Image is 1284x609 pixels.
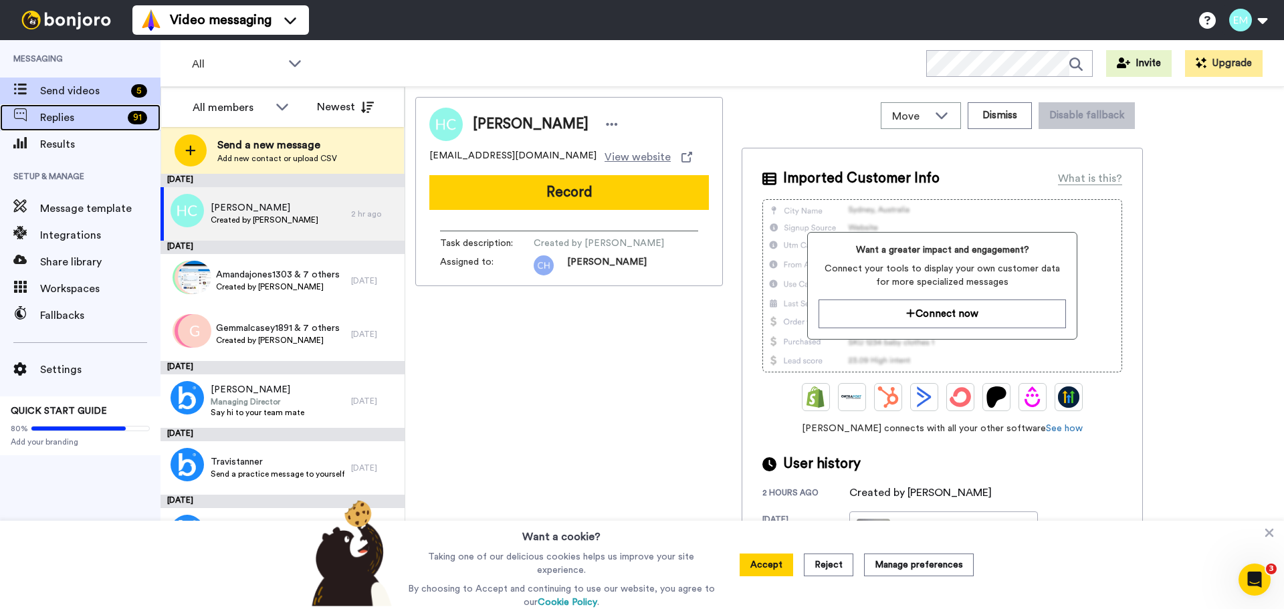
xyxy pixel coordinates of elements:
div: [DATE] [351,463,398,473]
div: [DATE] [762,514,849,560]
img: ch.png [534,255,554,275]
span: Created by [PERSON_NAME] [211,215,318,225]
button: Invite [1106,50,1172,77]
img: ConvertKit [950,386,971,408]
a: By[PERSON_NAME][DATE] [849,511,1038,560]
span: 3 [1266,564,1277,574]
div: What is this? [1058,170,1122,187]
a: Cookie Policy [538,598,597,607]
img: 0b47ba46-9c7c-4042-8d61-87657e3b92a5.jpg [178,261,211,294]
span: [PERSON_NAME] [473,114,588,134]
a: View website [605,149,692,165]
span: [PERSON_NAME] [211,383,304,396]
span: Created by [PERSON_NAME] [216,335,340,346]
button: Upgrade [1185,50,1263,77]
span: Send a practice message to yourself [211,469,344,479]
span: Integrations [40,227,160,243]
button: Disable fallback [1039,102,1135,129]
span: Video messaging [170,11,272,29]
div: [DATE] [351,396,398,406]
img: bear-with-cookie.png [300,499,399,606]
img: Ontraport [841,386,863,408]
img: vm-color.svg [140,9,162,31]
span: Amandajones1303 & 7 others [216,268,340,281]
img: b2f2efe8-594c-43c0-9a13-9c9740f559b1-thumb.jpg [857,519,890,552]
span: User history [783,454,861,474]
span: Assigned to: [440,255,534,275]
div: [DATE] [351,329,398,340]
div: [DATE] [1004,519,1031,552]
img: Drip [1022,386,1043,408]
span: Created by [PERSON_NAME] [216,281,340,292]
div: [DATE] [351,275,398,286]
span: Managing Director [211,396,304,407]
div: 5 [131,84,147,98]
span: View website [605,149,671,165]
div: 2 hr ago [351,209,398,219]
img: bj-logo-header-white.svg [16,11,116,29]
div: [DATE] [160,495,405,508]
img: r.png [173,314,206,348]
a: See how [1046,424,1083,433]
img: GoHighLevel [1058,386,1079,408]
img: 0aa87726-000f-44ee-9683-6d31911a1d3a.png [171,515,204,548]
span: Move [892,108,928,124]
img: s.png [175,314,208,348]
div: 91 [128,111,147,124]
h3: Want a cookie? [522,521,601,545]
span: Settings [40,362,160,378]
span: Connect your tools to display your own customer data for more specialized messages [819,262,1065,289]
img: z.png [175,261,208,294]
img: Hubspot [877,386,899,408]
iframe: Intercom live chat [1239,564,1271,596]
img: Shopify [805,386,827,408]
span: [EMAIL_ADDRESS][DOMAIN_NAME] [429,149,597,165]
span: All [192,56,282,72]
span: Imported Customer Info [783,168,940,189]
span: Replies [40,110,122,126]
div: [DATE] [160,174,405,187]
span: Workspaces [40,281,160,297]
img: 68a3e1fe-e9b7-4177-81fe-ca5a74268a25.png [171,381,204,414]
span: Message template [40,201,160,217]
span: Share library [40,254,160,270]
button: Connect now [819,299,1065,328]
img: Patreon [986,386,1007,408]
span: Gemmalcasey1891 & 7 others [216,322,340,335]
span: Created by [PERSON_NAME] [534,237,664,250]
div: [DATE] [160,428,405,441]
img: 83874aad-4035-4b60-a378-01d7255ce2fa.png [171,448,204,481]
img: ActiveCampaign [914,386,935,408]
button: Manage preferences [864,554,974,576]
div: 2 hours ago [762,487,849,501]
span: Send videos [40,83,126,99]
img: g.png [178,314,211,348]
button: Newest [307,94,384,120]
div: [DATE] [160,361,405,374]
span: Fallbacks [40,308,160,324]
img: Image of Holly Cook [429,108,463,141]
span: Task description : [440,237,534,250]
span: Want a greater impact and engagement? [819,243,1065,257]
button: Dismiss [968,102,1032,129]
button: Reject [804,554,853,576]
span: Travistanner [211,455,344,469]
span: Say hi to your team mate [211,407,304,418]
img: hc.png [171,194,204,227]
span: [PERSON_NAME] connects with all your other software [762,422,1122,435]
span: Send a new message [217,137,337,153]
span: [PERSON_NAME] [211,201,318,215]
div: Created by [PERSON_NAME] [849,485,992,501]
span: 80% [11,423,28,434]
span: QUICK START GUIDE [11,406,107,416]
p: Taking one of our delicious cookies helps us improve your site experience. [405,550,718,577]
span: Add new contact or upload CSV [217,153,337,164]
p: By choosing to Accept and continuing to use our website, you agree to our . [405,582,718,609]
img: c.png [173,261,206,294]
button: Record [429,175,709,210]
div: [DATE] [160,241,405,254]
span: Add your branding [11,437,150,447]
span: [PERSON_NAME] [567,255,647,275]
